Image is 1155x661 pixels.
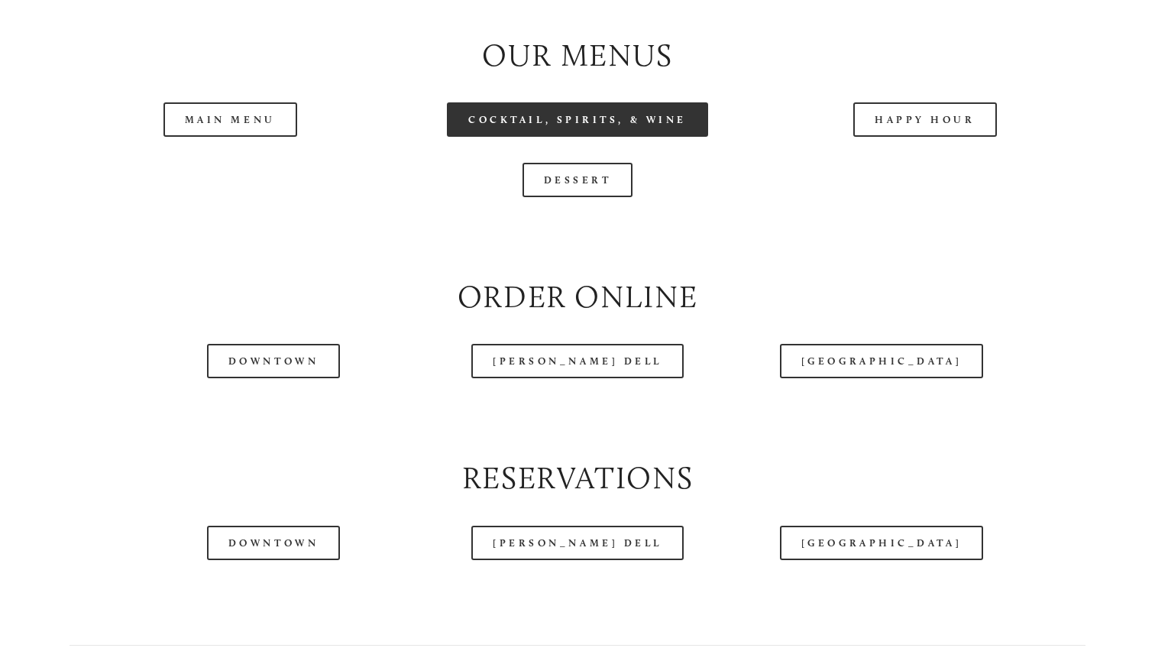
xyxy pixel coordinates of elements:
a: Happy Hour [853,102,997,137]
a: Downtown [207,526,340,560]
h2: Order Online [70,275,1086,318]
a: [GEOGRAPHIC_DATA] [780,344,983,378]
a: [PERSON_NAME] Dell [471,526,684,560]
h2: Reservations [70,456,1086,499]
a: Main Menu [163,102,297,137]
a: Dessert [522,163,633,197]
a: Cocktail, Spirits, & Wine [447,102,708,137]
a: Downtown [207,344,340,378]
a: [PERSON_NAME] Dell [471,344,684,378]
a: [GEOGRAPHIC_DATA] [780,526,983,560]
